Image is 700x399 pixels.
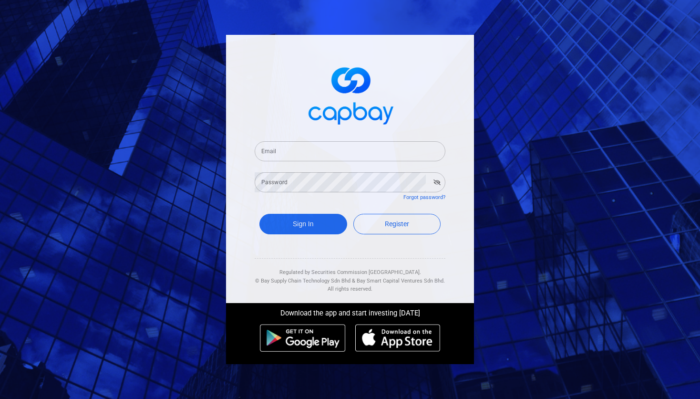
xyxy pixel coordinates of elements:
img: android [260,324,346,352]
a: Forgot password? [403,194,445,200]
span: © Bay Supply Chain Technology Sdn Bhd [255,278,350,284]
img: ios [355,324,440,352]
span: Bay Smart Capital Ventures Sdn Bhd. [357,278,445,284]
div: Regulated by Securities Commission [GEOGRAPHIC_DATA]. & All rights reserved. [255,259,445,294]
div: Download the app and start investing [DATE] [219,303,481,319]
span: Register [385,220,409,228]
img: logo [302,59,398,130]
a: Register [353,214,441,234]
button: Sign In [259,214,347,234]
